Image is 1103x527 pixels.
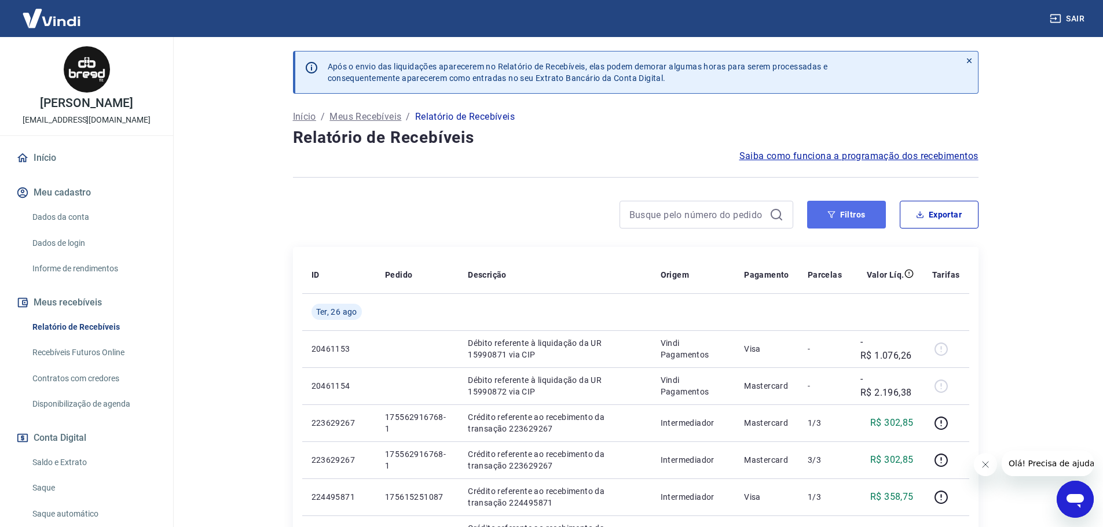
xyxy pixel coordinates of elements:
p: 175615251087 [385,491,449,503]
p: 3/3 [808,454,842,466]
p: - [808,343,842,355]
p: Mastercard [744,454,789,466]
p: 224495871 [312,491,367,503]
iframe: Botão para abrir a janela de mensagens [1057,481,1094,518]
p: R$ 302,85 [870,453,914,467]
a: Início [14,145,159,171]
iframe: Fechar mensagem [974,453,997,476]
p: Parcelas [808,269,842,281]
a: Saiba como funciona a programação dos recebimentos [739,149,979,163]
button: Exportar [900,201,979,229]
p: Crédito referente ao recebimento da transação 223629267 [468,448,642,471]
button: Meu cadastro [14,180,159,205]
button: Filtros [807,201,886,229]
a: Disponibilização de agenda [28,392,159,416]
button: Sair [1047,8,1089,30]
p: Visa [744,491,789,503]
p: Intermediador [661,491,726,503]
a: Recebíveis Futuros Online [28,341,159,364]
p: Descrição [468,269,507,281]
a: Dados da conta [28,205,159,229]
p: 20461153 [312,343,367,355]
p: Origem [661,269,689,281]
p: Mastercard [744,417,789,429]
button: Conta Digital [14,425,159,451]
p: Débito referente à liquidação da UR 15990871 via CIP [468,337,642,360]
p: / [406,110,410,124]
p: - [808,380,842,392]
p: Débito referente à liquidação da UR 15990872 via CIP [468,374,642,397]
a: Meus Recebíveis [329,110,401,124]
a: Informe de rendimentos [28,257,159,281]
p: Vindi Pagamentos [661,337,726,360]
p: Pedido [385,269,412,281]
p: 20461154 [312,380,367,392]
p: R$ 358,75 [870,490,914,504]
p: Crédito referente ao recebimento da transação 223629267 [468,411,642,434]
iframe: Mensagem da empresa [1002,451,1094,476]
span: Olá! Precisa de ajuda? [7,8,97,17]
p: / [321,110,325,124]
p: -R$ 1.076,26 [860,335,914,363]
a: Início [293,110,316,124]
p: -R$ 2.196,38 [860,372,914,400]
p: Valor Líq. [867,269,904,281]
p: 175562916768-1 [385,411,449,434]
a: Contratos com credores [28,367,159,390]
a: Saldo e Extrato [28,451,159,474]
p: 223629267 [312,417,367,429]
a: Saque [28,476,159,500]
h4: Relatório de Recebíveis [293,126,979,149]
p: Visa [744,343,789,355]
p: Crédito referente ao recebimento da transação 224495871 [468,485,642,508]
img: Vindi [14,1,89,36]
p: 175562916768-1 [385,448,449,471]
a: Saque automático [28,502,159,526]
a: Dados de login [28,231,159,255]
p: [EMAIL_ADDRESS][DOMAIN_NAME] [23,114,151,126]
p: Relatório de Recebíveis [415,110,515,124]
p: 1/3 [808,491,842,503]
p: [PERSON_NAME] [40,97,133,109]
p: 1/3 [808,417,842,429]
p: Tarifas [932,269,960,281]
p: Intermediador [661,417,726,429]
p: Vindi Pagamentos [661,374,726,397]
p: Intermediador [661,454,726,466]
p: Pagamento [744,269,789,281]
img: aca19e66-decf-4676-9a4b-95233c03c037.jpeg [64,46,110,93]
p: ID [312,269,320,281]
span: Ter, 26 ago [316,306,357,318]
a: Relatório de Recebíveis [28,315,159,339]
input: Busque pelo número do pedido [629,206,765,223]
p: R$ 302,85 [870,416,914,430]
p: Após o envio das liquidações aparecerem no Relatório de Recebíveis, elas podem demorar algumas ho... [328,61,828,84]
button: Meus recebíveis [14,290,159,315]
p: 223629267 [312,454,367,466]
p: Mastercard [744,380,789,392]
